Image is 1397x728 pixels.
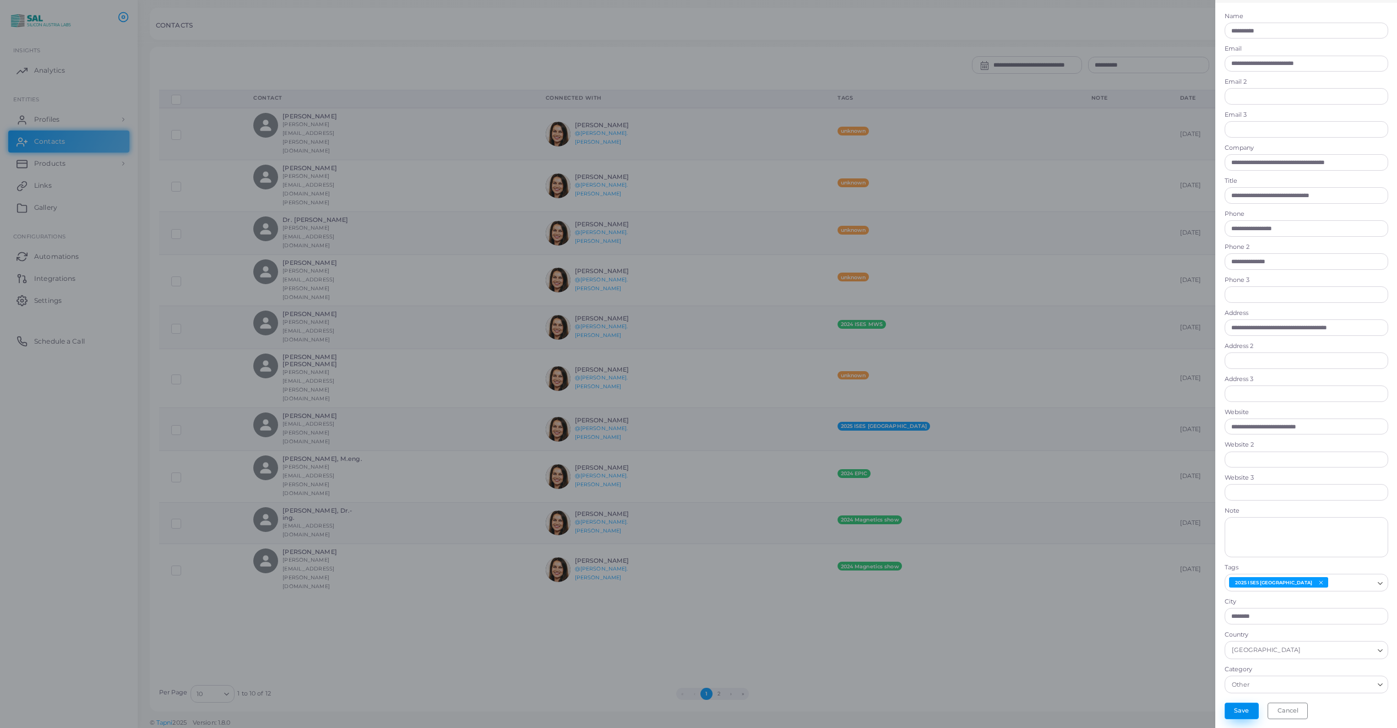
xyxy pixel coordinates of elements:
[1232,578,1315,586] span: 2025 ISES [GEOGRAPHIC_DATA]
[1231,645,1302,656] span: [GEOGRAPHIC_DATA]
[1225,408,1388,417] label: Website
[1225,703,1259,719] button: Save
[1225,210,1388,219] label: Phone
[1225,574,1388,591] div: Search for option
[1225,631,1388,639] label: Country
[1225,676,1388,693] div: Search for option
[1225,342,1388,351] label: Address 2
[1225,78,1388,86] label: Email 2
[1329,577,1373,589] input: Search for option
[1317,579,1325,586] button: Deselect 2025 ISES USA
[1225,144,1388,153] label: Company
[1225,563,1238,572] label: Tags
[1225,111,1388,119] label: Email 3
[1225,441,1388,449] label: Website 2
[1225,507,1388,515] label: Note
[1252,678,1373,691] input: Search for option
[1225,45,1388,53] label: Email
[1225,177,1388,186] label: Title
[1225,597,1388,606] label: City
[1225,309,1388,318] label: Address
[1303,644,1373,656] input: Search for option
[1268,703,1308,719] button: Cancel
[1225,474,1388,482] label: Website 3
[1225,665,1388,674] label: Category
[1225,276,1388,285] label: Phone 3
[1225,243,1388,252] label: Phone 2
[1225,375,1388,384] label: Address 3
[1231,679,1251,691] span: Other
[1225,641,1388,659] div: Search for option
